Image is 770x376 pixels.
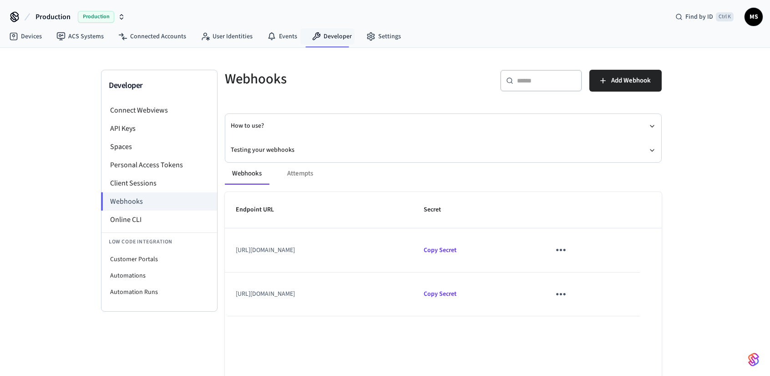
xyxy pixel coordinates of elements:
span: Copied! [424,289,456,299]
li: Online CLI [101,211,217,229]
button: How to use? [231,114,656,138]
span: Secret [424,203,453,217]
a: User Identities [193,28,260,45]
span: MS [745,9,762,25]
li: Personal Access Tokens [101,156,217,174]
span: Find by ID [685,12,713,21]
button: Webhooks [225,163,269,185]
span: Copied! [424,246,456,255]
button: Add Webhook [589,70,662,92]
button: MS [745,8,763,26]
li: Automations [101,268,217,284]
h3: Developer [109,79,210,92]
li: Spaces [101,138,217,156]
span: Production [78,11,114,23]
li: Low Code Integration [101,232,217,251]
li: Automation Runs [101,284,217,300]
td: [URL][DOMAIN_NAME] [225,273,413,316]
li: API Keys [101,119,217,138]
div: Find by IDCtrl K [668,9,741,25]
li: Connect Webviews [101,101,217,119]
li: Customer Portals [101,251,217,268]
a: Events [260,28,304,45]
a: ACS Systems [49,28,111,45]
img: SeamLogoGradient.69752ec5.svg [748,352,759,367]
a: Devices [2,28,49,45]
li: Client Sessions [101,174,217,192]
span: Add Webhook [611,75,651,87]
span: Endpoint URL [236,203,286,217]
td: [URL][DOMAIN_NAME] [225,228,413,272]
li: Webhooks [101,192,217,211]
span: Ctrl K [716,12,734,21]
a: Developer [304,28,359,45]
a: Settings [359,28,408,45]
h5: Webhooks [225,70,438,88]
span: Production [35,11,71,22]
a: Connected Accounts [111,28,193,45]
table: sticky table [225,192,662,316]
button: Testing your webhooks [231,138,656,162]
div: ant example [225,163,662,185]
